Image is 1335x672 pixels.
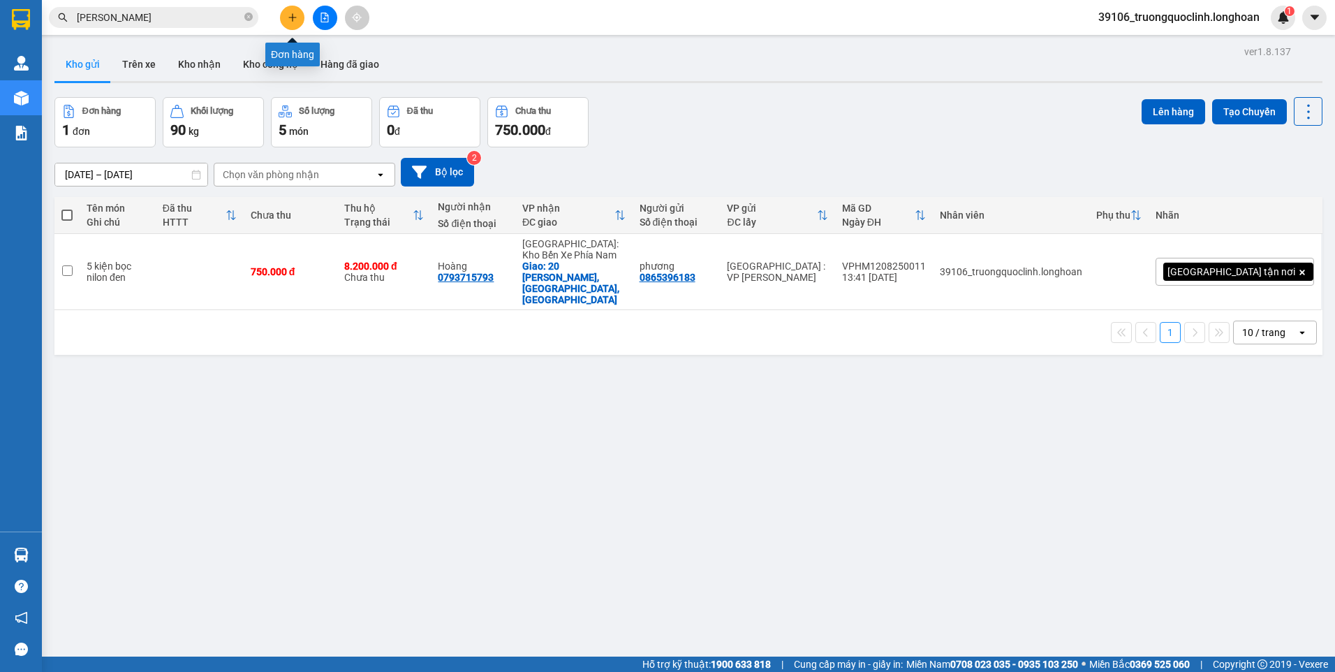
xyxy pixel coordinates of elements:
button: Đơn hàng1đơn [54,97,156,147]
span: | [1200,657,1202,672]
button: Số lượng5món [271,97,372,147]
div: 39106_truongquoclinh.longhoan [940,266,1082,277]
span: | [781,657,783,672]
div: Khối lượng [191,106,233,116]
div: Trạng thái [344,217,413,228]
strong: 0708 023 035 - 0935 103 250 [950,659,1078,670]
span: [GEOGRAPHIC_DATA] tận nơi [1167,265,1295,278]
span: question-circle [15,580,28,593]
img: icon-new-feature [1277,11,1290,24]
span: message [15,643,28,656]
span: Cung cấp máy in - giấy in: [794,657,903,672]
div: Chưa thu [515,106,551,116]
span: file-add [320,13,330,22]
div: Nhân viên [940,210,1082,221]
button: Kho gửi [54,48,111,81]
button: 1 [1160,322,1181,343]
span: ⚪️ [1082,662,1086,667]
div: 5 kiện bọc nilon đen [87,261,149,283]
span: 1 [1287,6,1292,16]
div: Số điện thoại [640,217,714,228]
button: plus [280,6,304,30]
span: notification [15,611,28,624]
img: warehouse-icon [14,548,29,562]
div: Giao: 20 trần bình trọng,phường 5,đà lạt [522,261,626,305]
img: warehouse-icon [14,91,29,105]
img: solution-icon [14,126,29,140]
th: Toggle SortBy [1089,197,1149,234]
span: đ [394,126,400,137]
th: Toggle SortBy [720,197,834,234]
div: Hoàng [438,261,508,272]
span: 39106_truongquoclinh.longhoan [1087,8,1271,26]
div: [GEOGRAPHIC_DATA]: Kho Bến Xe Phía Nam [522,238,626,261]
div: 0865396183 [640,272,695,283]
button: Khối lượng90kg [163,97,264,147]
span: 750.000 [495,122,545,138]
div: phương [640,261,714,272]
div: 750.000 đ [251,266,330,277]
div: VP gửi [727,203,816,214]
div: VPHM1208250011 [842,261,926,272]
span: 5 [279,122,286,138]
span: món [289,126,309,137]
button: Kho nhận [167,48,232,81]
input: Select a date range. [55,163,207,186]
div: ĐC lấy [727,217,816,228]
svg: open [1297,327,1308,338]
div: Số điện thoại [438,218,508,229]
div: 13:41 [DATE] [842,272,926,283]
div: VP nhận [522,203,614,214]
div: HTTT [163,217,226,228]
sup: 1 [1285,6,1295,16]
div: Ghi chú [87,217,149,228]
span: close-circle [244,13,253,21]
img: logo-vxr [12,9,30,30]
span: plus [288,13,297,22]
div: ĐC giao [522,217,614,228]
span: 90 [170,122,186,138]
svg: open [375,169,386,180]
div: 8.200.000 đ [344,261,424,272]
span: aim [352,13,362,22]
div: Đơn hàng [82,106,121,116]
span: Miền Nam [906,657,1078,672]
span: đ [545,126,551,137]
div: 0793715793 [438,272,494,283]
input: Tìm tên, số ĐT hoặc mã đơn [77,10,242,25]
span: 0 [387,122,394,138]
span: copyright [1257,659,1267,669]
button: Trên xe [111,48,167,81]
span: đơn [73,126,90,137]
button: caret-down [1302,6,1327,30]
button: Kho công nợ [232,48,309,81]
div: Tên món [87,203,149,214]
div: Phụ thu [1096,210,1130,221]
th: Toggle SortBy [515,197,633,234]
sup: 2 [467,151,481,165]
button: Bộ lọc [401,158,474,187]
img: warehouse-icon [14,56,29,71]
div: Ngày ĐH [842,217,915,228]
th: Toggle SortBy [156,197,244,234]
div: Thu hộ [344,203,413,214]
div: Mã GD [842,203,915,214]
button: Tạo Chuyến [1212,99,1287,124]
button: Hàng đã giao [309,48,390,81]
button: file-add [313,6,337,30]
button: Đã thu0đ [379,97,480,147]
th: Toggle SortBy [337,197,431,234]
div: Chọn văn phòng nhận [223,168,319,182]
div: Chưa thu [251,210,330,221]
div: [GEOGRAPHIC_DATA] : VP [PERSON_NAME] [727,261,827,283]
span: Miền Bắc [1089,657,1190,672]
div: Chưa thu [344,261,424,283]
span: Hỗ trợ kỹ thuật: [642,657,771,672]
button: aim [345,6,369,30]
div: Nhãn [1156,210,1314,221]
div: Đã thu [407,106,433,116]
div: Người gửi [640,203,714,214]
span: 1 [62,122,70,138]
span: kg [189,126,199,137]
span: caret-down [1308,11,1321,24]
